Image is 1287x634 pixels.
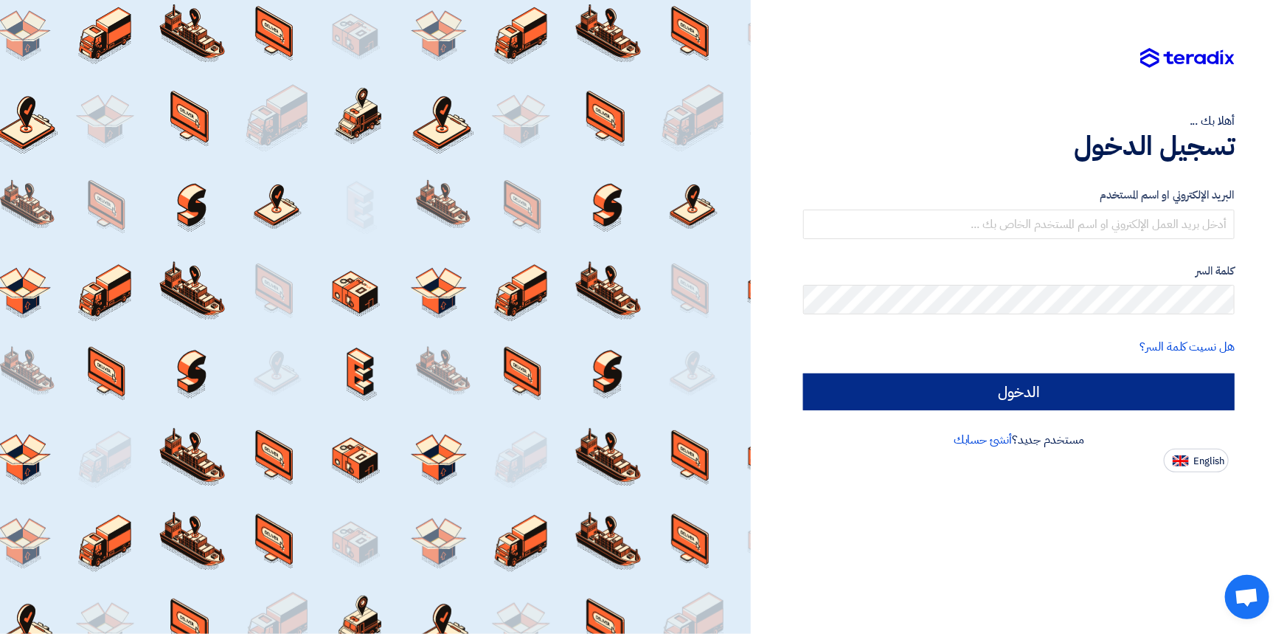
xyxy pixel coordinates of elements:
[803,187,1235,204] label: البريد الإلكتروني او اسم المستخدم
[1225,575,1269,619] div: Open chat
[803,263,1235,280] label: كلمة السر
[1140,338,1235,356] a: هل نسيت كلمة السر؟
[1140,48,1235,69] img: Teradix logo
[954,431,1012,449] a: أنشئ حسابك
[803,431,1235,449] div: مستخدم جديد؟
[803,373,1235,410] input: الدخول
[1193,456,1224,466] span: English
[1164,449,1229,472] button: English
[803,210,1235,239] input: أدخل بريد العمل الإلكتروني او اسم المستخدم الخاص بك ...
[1173,455,1189,466] img: en-US.png
[803,112,1235,130] div: أهلا بك ...
[803,130,1235,162] h1: تسجيل الدخول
